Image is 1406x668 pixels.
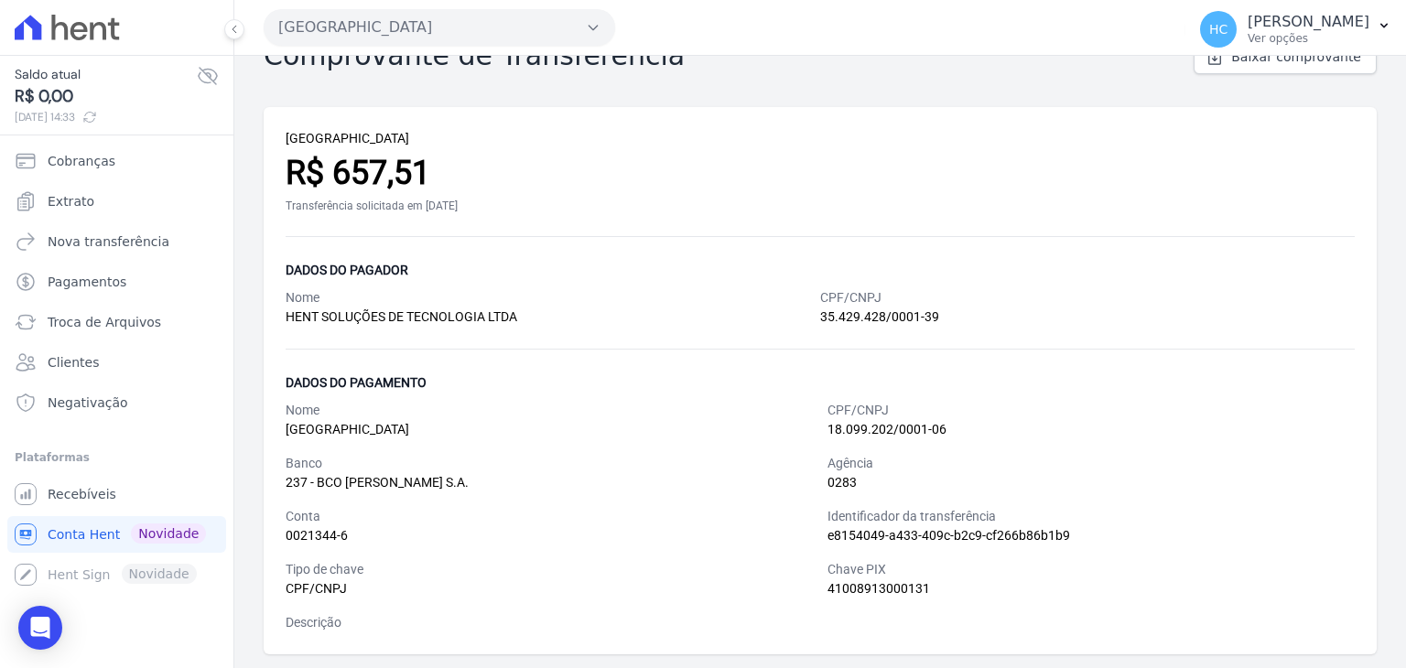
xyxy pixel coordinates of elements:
div: Chave PIX [827,560,1355,579]
div: Nome [286,288,820,307]
div: Identificador da transferência [827,507,1355,526]
div: Dados do pagador [286,259,1355,281]
div: Agência [827,454,1355,473]
span: Conta Hent [48,525,120,544]
a: Pagamentos [7,264,226,300]
span: Baixar comprovante [1231,48,1361,66]
div: [GEOGRAPHIC_DATA] [286,420,813,439]
div: CPF/CNPJ [286,579,813,598]
div: Descrição [286,613,1355,632]
span: Recebíveis [48,485,116,503]
div: Plataformas [15,447,219,469]
div: 41008913000131 [827,579,1355,598]
button: HC [PERSON_NAME] Ver opções [1185,4,1406,55]
span: R$ 0,00 [15,84,197,109]
div: HENT SOLUÇÕES DE TECNOLOGIA LTDA [286,307,820,327]
span: Clientes [48,353,99,372]
div: [GEOGRAPHIC_DATA] [286,129,1355,148]
div: 237 - BCO [PERSON_NAME] S.A. [286,473,813,492]
a: Clientes [7,344,226,381]
span: Cobranças [48,152,115,170]
span: Nova transferência [48,232,169,251]
span: Saldo atual [15,65,197,84]
div: CPF/CNPJ [820,288,1355,307]
div: Nome [286,401,813,420]
button: [GEOGRAPHIC_DATA] [264,9,615,46]
a: Extrato [7,183,226,220]
p: Ver opções [1248,31,1369,46]
p: [PERSON_NAME] [1248,13,1369,31]
div: Dados do pagamento [286,372,1355,393]
span: Pagamentos [48,273,126,291]
h2: Comprovante de Transferência [264,39,685,72]
div: R$ 657,51 [286,148,1355,198]
a: Recebíveis [7,476,226,512]
div: Open Intercom Messenger [18,606,62,650]
div: 18.099.202/0001-06 [827,420,1355,439]
span: Troca de Arquivos [48,313,161,331]
div: Conta [286,507,813,526]
span: Negativação [48,393,128,412]
div: Banco [286,454,813,473]
a: Nova transferência [7,223,226,260]
a: Negativação [7,384,226,421]
nav: Sidebar [15,143,219,593]
div: 0283 [827,473,1355,492]
div: e8154049-a433-409c-b2c9-cf266b86b1b9 [827,526,1355,545]
a: Cobranças [7,143,226,179]
div: CPF/CNPJ [827,401,1355,420]
div: Tipo de chave [286,560,813,579]
a: Troca de Arquivos [7,304,226,340]
div: Transferência solicitada em [DATE] [286,198,1355,214]
div: 35.429.428/0001-39 [820,307,1355,327]
a: Conta Hent Novidade [7,516,226,553]
span: [DATE] 14:33 [15,109,197,125]
span: HC [1209,23,1228,36]
span: Extrato [48,192,94,210]
span: Novidade [131,523,206,544]
div: 0021344-6 [286,526,813,545]
a: Baixar comprovante [1194,39,1377,74]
